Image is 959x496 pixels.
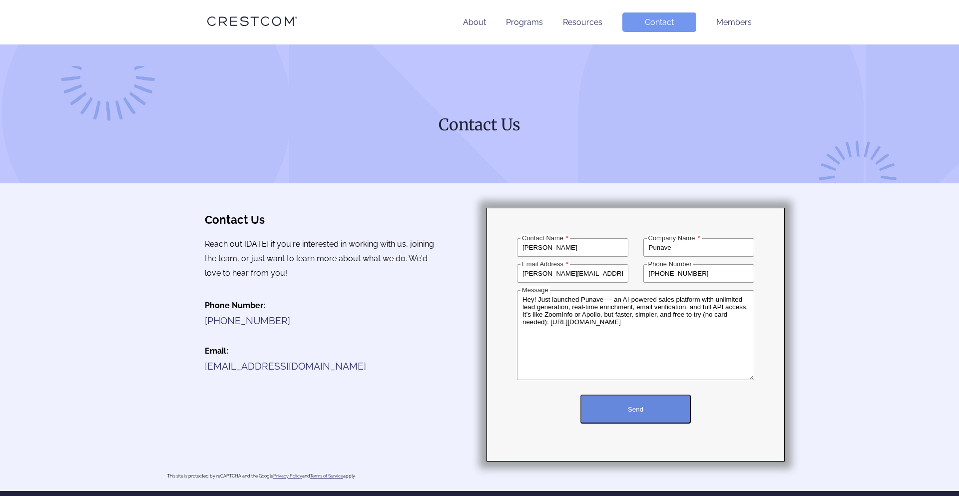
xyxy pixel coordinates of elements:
div: This site is protected by reCAPTCHA and the Google and apply. [167,474,356,479]
a: [EMAIL_ADDRESS][DOMAIN_NAME] [205,361,366,372]
h4: Phone Number: [205,301,442,310]
a: [PHONE_NUMBER] [205,315,290,326]
label: Company Name [647,234,702,242]
label: Phone Number [647,260,693,268]
label: Contact Name [520,234,570,242]
label: Email Address [520,260,570,268]
a: Members [716,17,752,27]
button: Send [580,395,691,424]
h3: Contact Us [205,213,442,226]
label: Message [520,286,550,294]
a: About [463,17,486,27]
a: Terms of Service [310,474,343,479]
a: Resources [563,17,602,27]
a: Privacy Policy [273,474,302,479]
h4: Email: [205,346,442,356]
h1: Contact Us [289,114,671,135]
p: Reach out [DATE] if you're interested in working with us, joining the team, or just want to learn... [205,237,442,280]
a: Programs [506,17,543,27]
a: Contact [622,12,696,32]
